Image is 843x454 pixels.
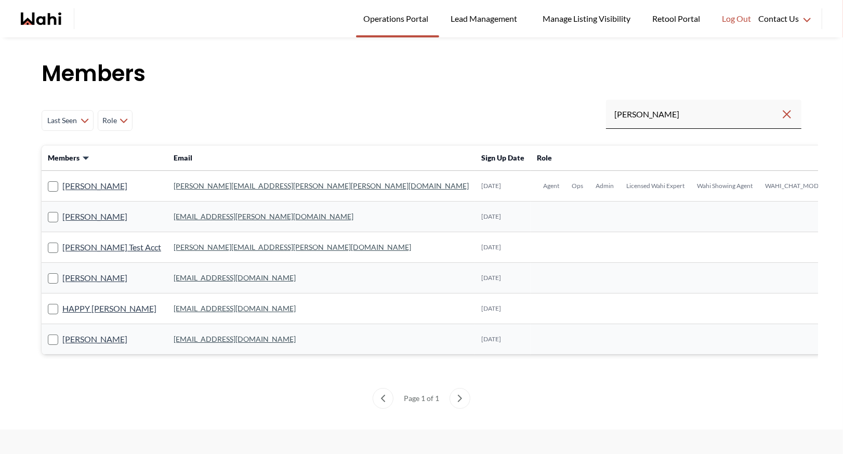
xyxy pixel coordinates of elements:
[62,302,156,315] a: HAPPY [PERSON_NAME]
[174,273,296,282] a: [EMAIL_ADDRESS][DOMAIN_NAME]
[400,388,443,409] div: Page 1 of 1
[363,12,432,25] span: Operations Portal
[62,179,127,193] a: [PERSON_NAME]
[62,241,161,254] a: [PERSON_NAME] Test Acct
[174,335,296,343] a: [EMAIL_ADDRESS][DOMAIN_NAME]
[46,111,78,130] span: Last Seen
[373,388,393,409] button: previous page
[697,182,753,190] span: Wahi Showing Agent
[48,153,90,163] button: Members
[614,105,781,124] input: Search input
[652,12,703,25] span: Retool Portal
[102,111,117,130] span: Role
[481,153,524,162] span: Sign Up Date
[539,12,634,25] span: Manage Listing Visibility
[765,182,842,190] span: WAHI_CHAT_MODERATOR
[62,332,127,346] a: [PERSON_NAME]
[572,182,583,190] span: Ops
[174,243,411,251] a: [PERSON_NAME][EMAIL_ADDRESS][PERSON_NAME][DOMAIN_NAME]
[174,181,469,190] a: [PERSON_NAME][EMAIL_ADDRESS][PERSON_NAME][PERSON_NAME][DOMAIN_NAME]
[475,324,531,355] td: [DATE]
[42,58,801,89] h1: Members
[596,182,614,190] span: Admin
[62,271,127,285] a: [PERSON_NAME]
[174,212,353,221] a: [EMAIL_ADDRESS][PERSON_NAME][DOMAIN_NAME]
[21,12,61,25] a: Wahi homepage
[475,263,531,293] td: [DATE]
[475,171,531,202] td: [DATE]
[62,210,127,223] a: [PERSON_NAME]
[626,182,684,190] span: Licensed Wahi Expert
[475,232,531,263] td: [DATE]
[475,293,531,324] td: [DATE]
[48,153,80,163] span: Members
[174,153,192,162] span: Email
[42,388,801,409] nav: Members List pagination
[174,304,296,313] a: [EMAIL_ADDRESS][DOMAIN_NAME]
[543,182,559,190] span: Agent
[451,12,521,25] span: Lead Management
[450,388,470,409] button: next page
[781,105,793,124] button: Clear search
[475,202,531,232] td: [DATE]
[537,153,552,162] span: Role
[722,12,751,25] span: Log Out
